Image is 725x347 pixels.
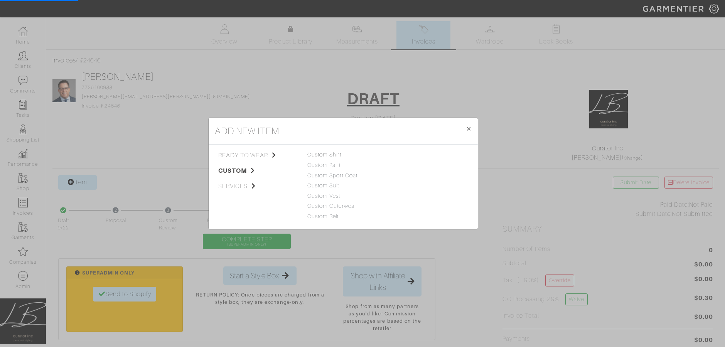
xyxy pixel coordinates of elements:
span: services [218,182,296,191]
h4: add new item [215,124,279,138]
a: Custom Shirt [307,152,341,158]
span: × [466,123,472,134]
a: Custom Outerwear [307,203,356,209]
a: Custom Suit [307,182,339,189]
a: Custom Belt [307,213,339,219]
span: custom [218,166,296,175]
a: Custom Sport Coat [307,172,357,179]
span: ready to wear [218,151,296,160]
a: Custom Vest [307,193,341,199]
a: Custom Pant [307,162,341,168]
